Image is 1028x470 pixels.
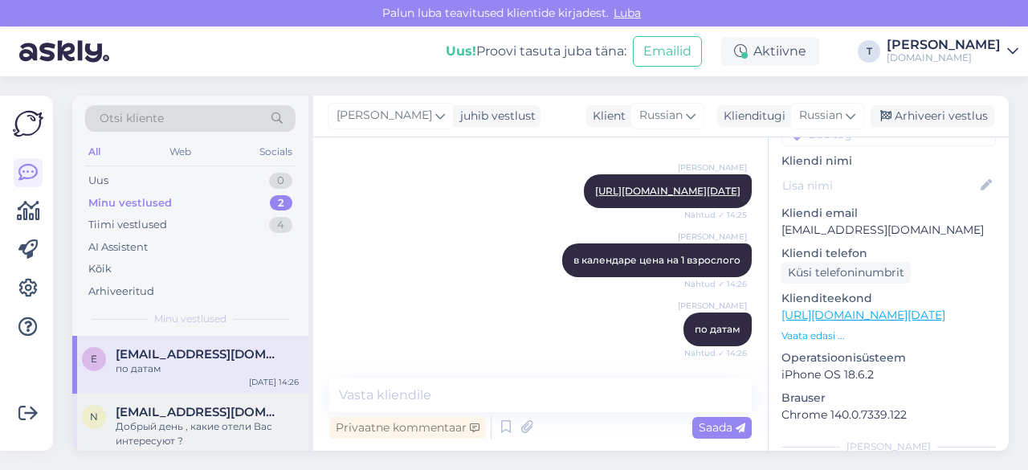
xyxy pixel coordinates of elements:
[270,195,292,211] div: 2
[781,390,996,407] p: Brauser
[88,195,172,211] div: Minu vestlused
[85,141,104,162] div: All
[446,43,476,59] b: Uus!
[781,439,996,454] div: [PERSON_NAME]
[90,411,98,423] span: n
[799,107,842,125] span: Russian
[337,107,432,125] span: [PERSON_NAME]
[269,173,292,189] div: 0
[684,347,747,359] span: Nähtud ✓ 14:26
[633,36,702,67] button: Emailid
[116,362,299,376] div: по датам
[454,108,536,125] div: juhib vestlust
[781,329,996,343] p: Vaata edasi ...
[251,448,299,460] div: [DATE] 14:12
[721,37,819,66] div: Aktiivne
[887,51,1001,64] div: [DOMAIN_NAME]
[329,417,486,439] div: Privaatne kommentaar
[781,205,996,222] p: Kliendi email
[684,278,747,290] span: Nähtud ✓ 14:26
[100,110,164,127] span: Otsi kliente
[781,290,996,307] p: Klienditeekond
[13,108,43,139] img: Askly Logo
[887,39,1018,64] a: [PERSON_NAME][DOMAIN_NAME]
[781,245,996,262] p: Kliendi telefon
[249,376,299,388] div: [DATE] 14:26
[781,222,996,239] p: [EMAIL_ADDRESS][DOMAIN_NAME]
[154,312,226,326] span: Minu vestlused
[116,347,283,362] span: EvgeniyaEseniya2018@gmail.com
[717,108,785,125] div: Klienditugi
[781,262,911,284] div: Küsi telefoninumbrit
[678,231,747,243] span: [PERSON_NAME]
[781,153,996,170] p: Kliendi nimi
[699,420,745,435] span: Saada
[695,323,740,335] span: по датам
[609,6,646,20] span: Luba
[782,177,977,194] input: Lisa nimi
[781,308,945,322] a: [URL][DOMAIN_NAME][DATE]
[573,254,740,266] span: в календаре цена на 1 взрослого
[166,141,194,162] div: Web
[639,107,683,125] span: Russian
[88,173,108,189] div: Uus
[91,353,97,365] span: E
[781,366,996,383] p: iPhone OS 18.6.2
[858,40,880,63] div: T
[781,349,996,366] p: Operatsioonisüsteem
[446,42,626,61] div: Proovi tasuta juba täna:
[595,185,740,197] a: [URL][DOMAIN_NAME][DATE]
[269,217,292,233] div: 4
[116,405,283,419] span: natalja.72@bk.ru
[256,141,296,162] div: Socials
[781,407,996,423] p: Chrome 140.0.7339.122
[586,108,626,125] div: Klient
[88,261,112,277] div: Kõik
[88,284,154,300] div: Arhiveeritud
[88,217,167,233] div: Tiimi vestlused
[678,161,747,174] span: [PERSON_NAME]
[678,300,747,312] span: [PERSON_NAME]
[684,209,747,221] span: Nähtud ✓ 14:25
[871,105,994,127] div: Arhiveeri vestlus
[887,39,1001,51] div: [PERSON_NAME]
[88,239,148,255] div: AI Assistent
[116,419,299,448] div: Добрый день , какие отели Вас интересуют ?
